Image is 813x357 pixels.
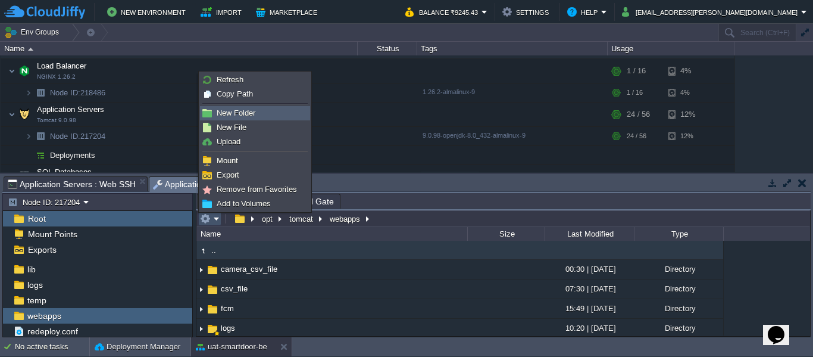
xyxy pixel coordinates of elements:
[219,264,279,274] a: camera_csv_file
[153,177,273,192] span: Application Servers : Configs
[8,177,136,191] span: Application Servers : Web SSH
[49,131,107,141] a: Node ID:217204
[423,132,526,139] span: 9.0.98-openjdk-8.0_432-almalinux-9
[201,197,309,210] a: Add to Volumes
[32,83,49,102] img: AMDAwAAAACH5BAEAAAAALAAAAAABAAEAAAICRAEAOw==
[8,59,15,83] img: AMDAwAAAACH5BAEAAAAALAAAAAABAAEAAAICRAEAOw==
[634,319,723,337] div: Directory
[627,165,646,189] div: 2 / 32
[209,245,218,255] span: ..
[219,284,249,294] a: csv_file
[4,5,85,20] img: CloudJiffy
[627,127,646,145] div: 24 / 56
[36,61,88,70] a: Load BalancerNGINX 1.26.2
[418,42,607,55] div: Tags
[260,213,276,224] button: opt
[217,170,239,179] span: Export
[545,319,634,337] div: 10:20 | [DATE]
[201,5,245,19] button: Import
[37,73,76,80] span: NGINX 1.26.2
[217,156,238,165] span: Mount
[25,280,45,290] a: logs
[405,5,481,19] button: Balance ₹9245.43
[287,213,316,224] button: tomcat
[95,341,180,353] button: Deployment Manager
[196,260,206,279] img: AMDAwAAAACH5BAEAAAAALAAAAAABAAEAAAICRAEAOw==
[668,59,707,83] div: 4%
[634,299,723,318] div: Directory
[502,5,552,19] button: Settings
[201,107,309,120] a: New Folder
[201,183,309,196] a: Remove from Favorites
[196,300,206,318] img: AMDAwAAAACH5BAEAAAAALAAAAAABAAEAAAICRAEAOw==
[26,244,58,255] a: Exports
[37,117,76,124] span: Tomcat 9.0.98
[217,199,271,208] span: Add to Volumes
[36,167,93,177] span: SQL Databases
[635,227,723,241] div: Type
[608,42,734,55] div: Usage
[627,83,643,102] div: 1 / 16
[198,227,467,241] div: Name
[49,88,107,98] span: 218486
[196,210,810,227] input: Click to enter the path
[50,88,80,97] span: Node ID:
[107,5,189,19] button: New Environment
[26,213,48,224] a: Root
[4,24,63,41] button: Env Groups
[8,165,15,189] img: AMDAwAAAACH5BAEAAAAALAAAAAABAAEAAAICRAEAOw==
[627,59,646,83] div: 1 / 16
[36,105,106,114] a: Application ServersTomcat 9.0.98
[15,337,89,356] div: No active tasks
[49,131,107,141] span: 217204
[16,165,33,189] img: AMDAwAAAACH5BAEAAAAALAAAAAABAAEAAAICRAEAOw==
[328,213,363,224] button: webapps
[206,322,219,336] img: AMDAwAAAACH5BAEAAAAALAAAAAABAAEAAAICRAEAOw==
[16,59,33,83] img: AMDAwAAAACH5BAEAAAAALAAAAAABAAEAAAICRAEAOw==
[196,319,206,338] img: AMDAwAAAACH5BAEAAAAALAAAAAABAAEAAAICRAEAOw==
[219,323,237,333] span: logs
[25,295,48,306] a: temp
[8,103,15,126] img: AMDAwAAAACH5BAEAAAAALAAAAAABAAEAAAICRAEAOw==
[423,88,475,95] span: 1.26.2-almalinux-9
[25,311,63,321] a: webapps
[25,146,32,164] img: AMDAwAAAACH5BAEAAAAALAAAAAABAAEAAAICRAEAOw==
[1,42,357,55] div: Name
[32,146,49,164] img: AMDAwAAAACH5BAEAAAAALAAAAAABAAEAAAICRAEAOw==
[25,127,32,145] img: AMDAwAAAACH5BAEAAAAALAAAAAABAAEAAAICRAEAOw==
[50,132,80,141] span: Node ID:
[256,5,321,19] button: Marketplace
[201,135,309,148] a: Upload
[217,108,255,117] span: New Folder
[217,123,246,132] span: New File
[49,150,97,160] a: Deployments
[217,185,297,194] span: Remove from Favorites
[217,75,243,84] span: Refresh
[25,326,80,337] a: redeploy.conf
[545,260,634,278] div: 00:30 | [DATE]
[219,303,236,313] a: fcm
[26,229,79,240] a: Mount Points
[668,165,707,189] div: 14%
[25,264,37,275] a: lib
[763,309,801,345] iframe: chat widget
[206,263,219,277] img: AMDAwAAAACH5BAEAAAAALAAAAAABAAEAAAICRAEAOw==
[32,127,49,145] img: AMDAwAAAACH5BAEAAAAALAAAAAABAAEAAAICRAEAOw==
[36,104,106,114] span: Application Servers
[468,227,545,241] div: Size
[567,5,601,19] button: Help
[217,137,240,146] span: Upload
[16,103,33,126] img: AMDAwAAAACH5BAEAAAAALAAAAAABAAEAAAICRAEAOw==
[622,5,801,19] button: [EMAIL_ADDRESS][PERSON_NAME][DOMAIN_NAME]
[217,89,253,98] span: Copy Path
[49,88,107,98] a: Node ID:218486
